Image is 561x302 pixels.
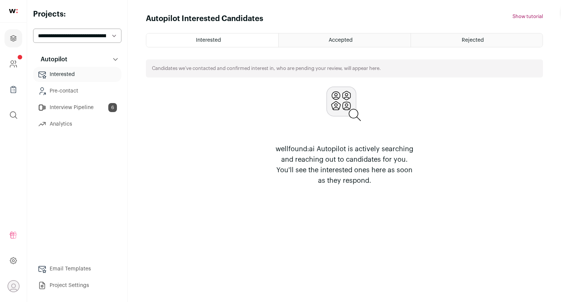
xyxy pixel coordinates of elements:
h2: Projects: [33,9,121,20]
span: Accepted [329,38,353,43]
p: wellfound:ai Autopilot is actively searching and reaching out to candidates for you. You'll see t... [272,144,417,186]
a: Analytics [33,117,121,132]
p: Candidates we’ve contacted and confirmed interest in, who are pending your review, will appear here. [152,65,381,71]
a: Rejected [411,33,543,47]
img: wellfound-shorthand-0d5821cbd27db2630d0214b213865d53afaa358527fdda9d0ea32b1df1b89c2c.svg [9,9,18,13]
button: Show tutorial [512,14,543,20]
button: Open dropdown [8,280,20,292]
button: Autopilot [33,52,121,67]
p: Autopilot [36,55,67,64]
a: Accepted [279,33,410,47]
span: 6 [108,103,117,112]
a: Pre-contact [33,83,121,99]
a: Company Lists [5,80,22,99]
a: Projects [5,29,22,47]
a: Interested [33,67,121,82]
span: Interested [196,38,221,43]
span: Rejected [462,38,484,43]
a: Project Settings [33,278,121,293]
a: Email Templates [33,261,121,276]
a: Interview Pipeline6 [33,100,121,115]
a: Company and ATS Settings [5,55,22,73]
h1: Autopilot Interested Candidates [146,14,263,24]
